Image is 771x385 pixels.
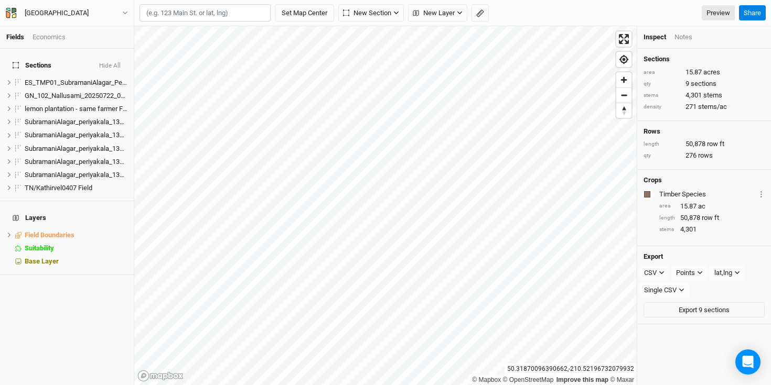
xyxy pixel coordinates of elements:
[25,92,140,100] span: GN_102_Nallusami_20250722_01 Field
[25,231,74,239] span: Field Boundaries
[25,158,178,166] span: SubramaniAlagar_periyakala_130825_Rev01_5 Field
[99,62,121,70] button: Hide All
[275,4,334,22] button: Set Map Center
[25,145,127,153] div: SubramaniAlagar_periyakala_130825_Rev01_4 Field
[472,4,489,22] button: Shortcut: M
[659,213,765,223] div: 50,878
[6,33,24,41] a: Fields
[644,91,765,100] div: 4,301
[13,61,51,70] span: Sections
[710,265,745,281] button: lat,lng
[698,102,727,112] span: stems/ac
[25,8,89,18] div: [GEOGRAPHIC_DATA]
[408,4,467,22] button: New Layer
[25,145,178,152] span: SubramaniAlagar_periyakala_130825_Rev01_4 Field
[25,105,127,113] div: lemon plantation - same farmer Field
[644,139,765,149] div: 50,878
[25,244,127,252] div: Suitability
[703,68,720,77] span: acres
[659,190,756,199] div: Timber Species
[33,32,66,42] div: Economics
[702,213,719,223] span: row ft
[616,52,631,67] button: Find my location
[5,7,128,19] button: [GEOGRAPHIC_DATA]
[644,102,765,112] div: 271
[25,158,127,166] div: SubramaniAlagar_periyakala_130825_Rev01_5 Field
[25,184,92,192] span: TN/Kathirvel0407 Field
[707,139,724,149] span: row ft
[25,131,178,139] span: SubramaniAlagar_periyakala_130825_Rev01_3 Field
[6,207,127,228] h4: Layers
[25,79,208,86] span: ES_TMP01_SubramaniAlagar_Periyakala_20250802_001 Field
[343,8,391,18] span: New Section
[644,55,765,63] h4: Sections
[25,171,178,179] span: SubramaniAlagar_periyakala_130825_Rev01_6 Field
[739,5,766,21] button: Share
[25,105,133,113] span: lemon plantation - same farmer Field
[644,151,765,160] div: 276
[758,188,765,200] button: Crop Usage
[556,376,608,383] a: Improve this map
[610,376,634,383] a: Maxar
[691,79,716,89] span: sections
[702,5,735,21] a: Preview
[659,214,675,222] div: length
[616,72,631,87] button: Zoom in
[644,176,662,184] h4: Crops
[671,265,708,281] button: Points
[644,68,765,77] div: 15.87
[714,268,732,278] div: lat,lng
[25,118,178,126] span: SubramaniAlagar_periyakala_130825_Rev01_2 Field
[338,4,404,22] button: New Section
[25,184,127,192] div: TN/Kathirvel0407 Field
[413,8,455,18] span: New Layer
[644,127,765,136] h4: Rows
[25,257,127,266] div: Base Layer
[676,268,695,278] div: Points
[616,31,631,47] button: Enter fullscreen
[644,32,666,42] div: Inspect
[503,376,554,383] a: OpenStreetMap
[644,302,765,318] button: Export 9 sections
[735,349,761,375] div: Open Intercom Messenger
[25,92,127,100] div: GN_102_Nallusami_20250722_01 Field
[644,103,680,111] div: density
[616,87,631,103] button: Zoom out
[25,118,127,126] div: SubramaniAlagar_periyakala_130825_Rev01_2 Field
[644,69,680,76] div: area
[472,376,501,383] a: Mapbox
[505,364,637,375] div: 50.31870096390662 , -210.52196732079932
[644,285,677,295] div: Single CSV
[25,131,127,139] div: SubramaniAlagar_periyakala_130825_Rev01_3 Field
[644,92,680,100] div: stems
[644,140,680,148] div: length
[659,202,765,211] div: 15.87
[137,370,184,382] a: Mapbox logo
[644,268,657,278] div: CSV
[698,151,713,160] span: rows
[698,202,705,211] span: ac
[25,244,54,252] span: Suitability
[703,91,722,100] span: stems
[674,32,692,42] div: Notes
[134,26,637,385] canvas: Map
[639,265,669,281] button: CSV
[616,103,631,118] button: Reset bearing to north
[659,226,675,234] div: stems
[644,152,680,160] div: qty
[25,171,127,179] div: SubramaniAlagar_periyakala_130825_Rev01_6 Field
[25,231,127,239] div: Field Boundaries
[140,4,271,22] input: (e.g. 123 Main St. or lat, lng)
[644,79,765,89] div: 9
[659,202,675,210] div: area
[644,252,765,261] h4: Export
[659,225,765,234] div: 4,301
[639,282,689,298] button: Single CSV
[644,80,680,88] div: qty
[25,8,89,18] div: Tamil Nadu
